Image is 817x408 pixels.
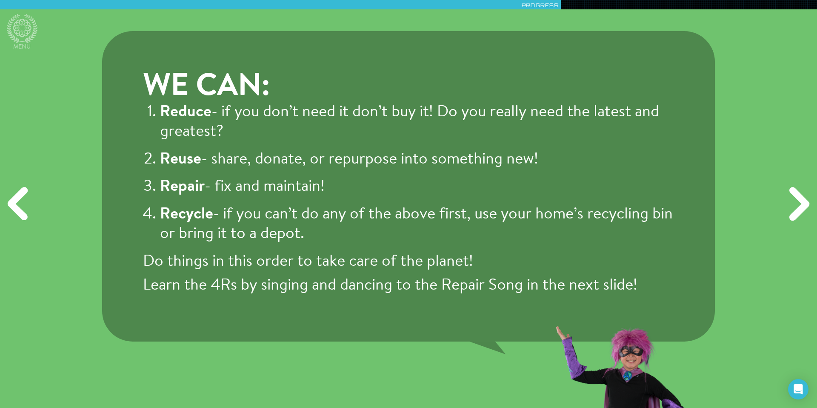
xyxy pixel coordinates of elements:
[143,253,674,272] p: Do things in this order to take care of the planet!
[788,379,808,399] div: Open Intercom Messenger
[160,207,213,223] strong: Recycle
[143,72,674,103] h3: We can:
[160,179,205,195] strong: Repair
[160,205,674,244] li: - if you can’t do any of the above first, use your home’s recycling bin or bring it to a depot.
[143,276,674,296] p: Learn the 4Rs by singing and dancing to the Repair Song in the next slide!
[160,103,674,142] li: - if you don’t need it don’t buy it! Do you really need the latest and greatest?
[160,105,211,121] strong: Reduce
[13,43,31,52] span: Menu
[160,178,674,197] li: - fix and maintain!
[160,152,201,168] strong: Reuse
[7,14,37,52] a: Menu
[160,150,674,170] li: - share, donate, or repurpose into something new!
